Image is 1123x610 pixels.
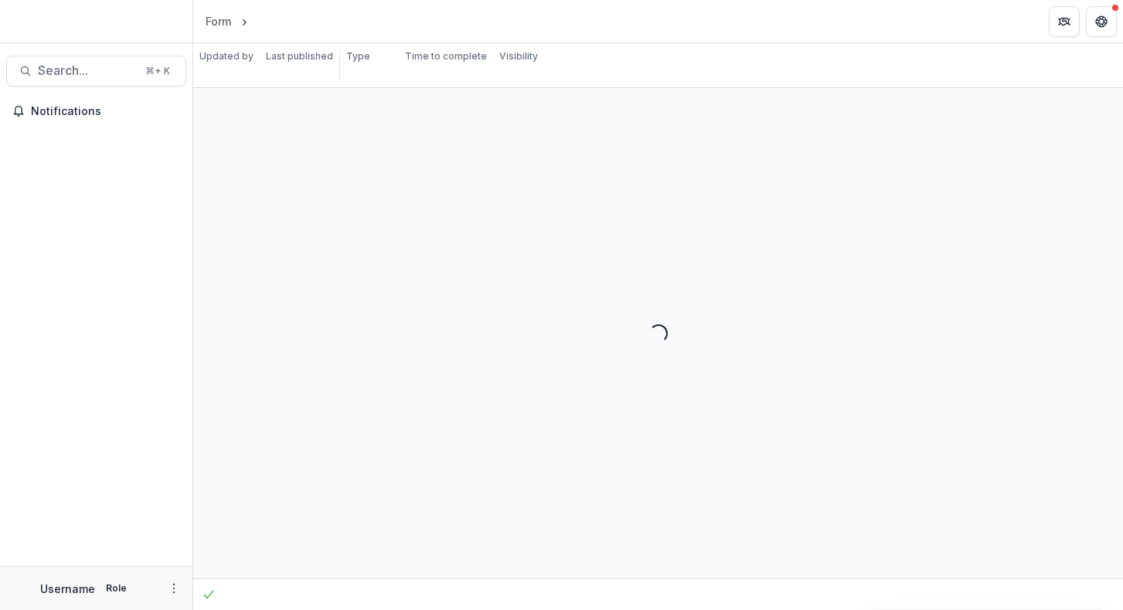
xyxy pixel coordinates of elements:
span: Notifications [31,105,180,118]
p: Username [40,581,95,597]
div: ⌘ + K [142,63,173,80]
p: Time to complete [405,49,487,63]
p: Last published [266,49,333,63]
a: Form [199,10,237,32]
nav: breadcrumb [199,10,317,32]
p: Updated by [199,49,254,63]
p: Role [101,581,131,595]
span: Search... [38,63,136,78]
p: Visibility [499,49,538,63]
div: Form [206,13,231,29]
p: Type [346,49,370,63]
button: Notifications [6,99,186,124]
button: Get Help [1086,6,1117,37]
button: Search... [6,56,186,86]
button: Partners [1049,6,1080,37]
button: More [165,579,183,598]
